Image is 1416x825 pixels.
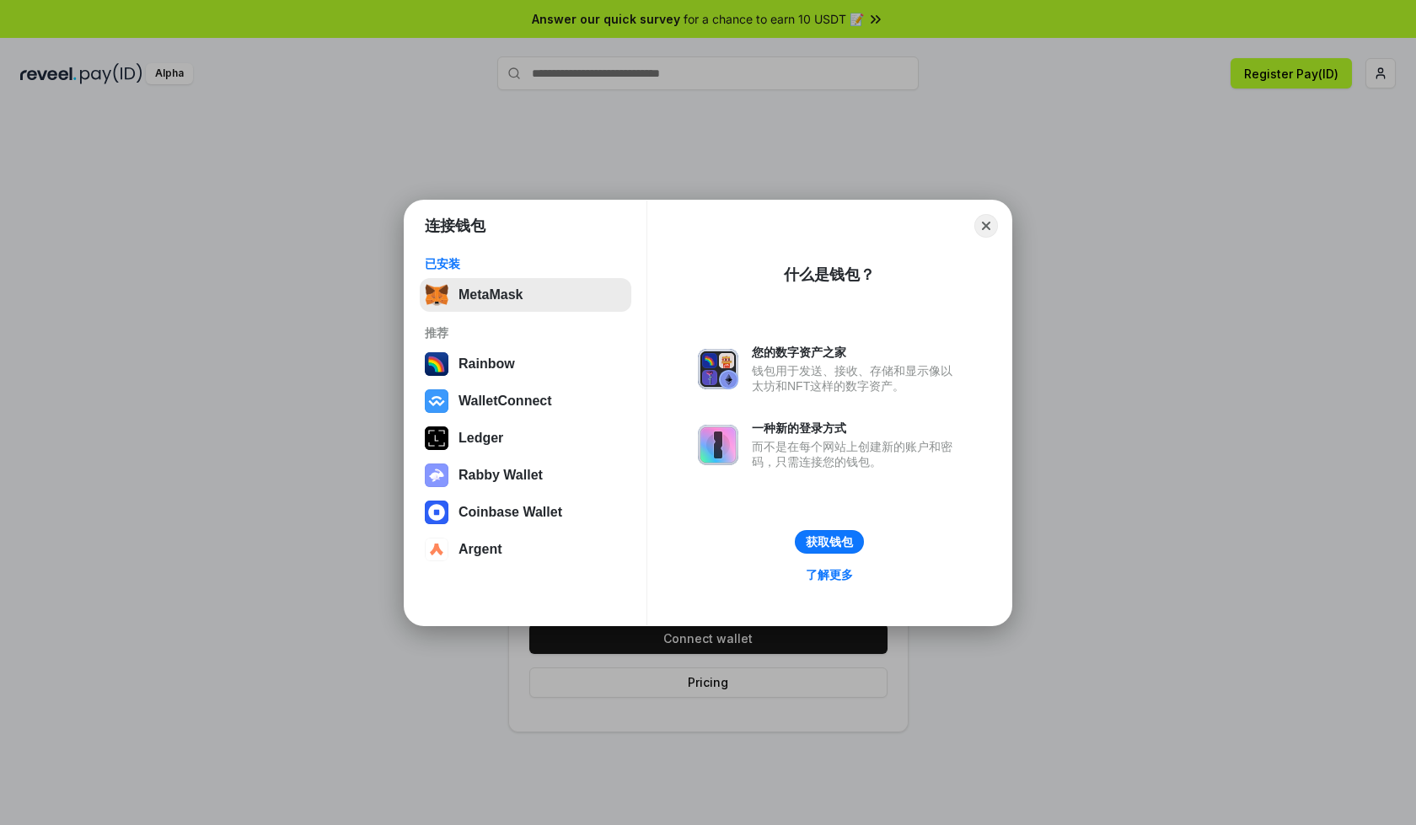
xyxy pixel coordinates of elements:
[420,458,631,492] button: Rabby Wallet
[425,256,626,271] div: 已安装
[420,347,631,381] button: Rainbow
[425,325,626,340] div: 推荐
[752,421,961,436] div: 一种新的登录方式
[420,533,631,566] button: Argent
[459,356,515,372] div: Rainbow
[459,394,552,409] div: WalletConnect
[459,287,523,303] div: MetaMask
[425,426,448,450] img: svg+xml,%3Csvg%20xmlns%3D%22http%3A%2F%2Fwww.w3.org%2F2000%2Fsvg%22%20width%3D%2228%22%20height%3...
[425,463,448,487] img: svg+xml,%3Csvg%20xmlns%3D%22http%3A%2F%2Fwww.w3.org%2F2000%2Fsvg%22%20fill%3D%22none%22%20viewBox...
[425,283,448,307] img: svg+xml,%3Csvg%20fill%3D%22none%22%20height%3D%2233%22%20viewBox%3D%220%200%2035%2033%22%20width%...
[420,278,631,312] button: MetaMask
[425,352,448,376] img: svg+xml,%3Csvg%20width%3D%22120%22%20height%3D%22120%22%20viewBox%3D%220%200%20120%20120%22%20fil...
[425,501,448,524] img: svg+xml,%3Csvg%20width%3D%2228%22%20height%3D%2228%22%20viewBox%3D%220%200%2028%2028%22%20fill%3D...
[795,530,864,554] button: 获取钱包
[459,468,543,483] div: Rabby Wallet
[784,265,875,285] div: 什么是钱包？
[796,564,863,586] a: 了解更多
[459,431,503,446] div: Ledger
[752,345,961,360] div: 您的数字资产之家
[420,421,631,455] button: Ledger
[420,496,631,529] button: Coinbase Wallet
[459,505,562,520] div: Coinbase Wallet
[425,389,448,413] img: svg+xml,%3Csvg%20width%3D%2228%22%20height%3D%2228%22%20viewBox%3D%220%200%2028%2028%22%20fill%3D...
[425,216,485,236] h1: 连接钱包
[459,542,502,557] div: Argent
[752,363,961,394] div: 钱包用于发送、接收、存储和显示像以太坊和NFT这样的数字资产。
[806,534,853,549] div: 获取钱包
[752,439,961,469] div: 而不是在每个网站上创建新的账户和密码，只需连接您的钱包。
[974,214,998,238] button: Close
[698,349,738,389] img: svg+xml,%3Csvg%20xmlns%3D%22http%3A%2F%2Fwww.w3.org%2F2000%2Fsvg%22%20fill%3D%22none%22%20viewBox...
[425,538,448,561] img: svg+xml,%3Csvg%20width%3D%2228%22%20height%3D%2228%22%20viewBox%3D%220%200%2028%2028%22%20fill%3D...
[698,425,738,465] img: svg+xml,%3Csvg%20xmlns%3D%22http%3A%2F%2Fwww.w3.org%2F2000%2Fsvg%22%20fill%3D%22none%22%20viewBox...
[420,384,631,418] button: WalletConnect
[806,567,853,582] div: 了解更多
